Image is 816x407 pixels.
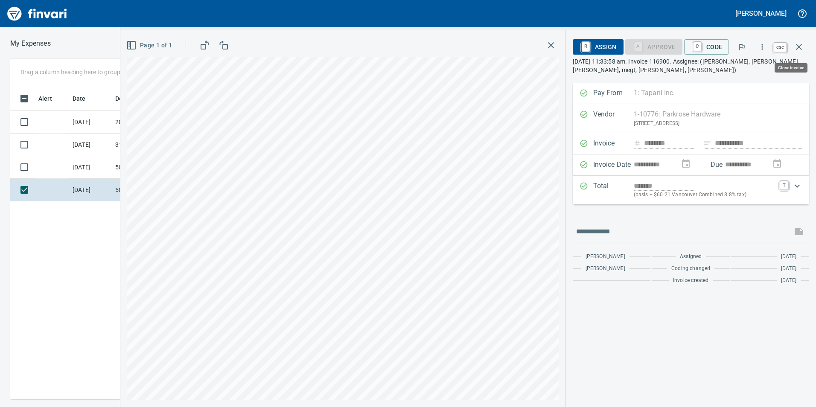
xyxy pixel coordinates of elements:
span: This records your message into the invoice and notifies anyone mentioned [789,221,809,242]
td: [DATE] [69,111,112,134]
span: Assign [580,40,617,54]
p: [DATE] 11:33:58 am. Invoice 116900. Assignee: ([PERSON_NAME], [PERSON_NAME], [PERSON_NAME], megt,... [573,57,810,74]
a: C [693,42,701,51]
a: R [582,42,590,51]
span: Page 1 of 1 [128,40,172,51]
p: Drag a column heading here to group the table [20,68,146,76]
td: [DATE] [69,179,112,201]
td: [DATE] [69,134,112,156]
span: [DATE] [781,265,796,273]
button: CCode [684,39,729,55]
span: Date [73,93,97,104]
p: Total [593,181,634,199]
td: 50.10967.65 [112,156,189,179]
button: Page 1 of 1 [125,38,175,53]
span: Description [115,93,147,104]
div: Expand [573,176,810,204]
td: 20.13226.65 [112,111,189,134]
span: Description [115,93,158,104]
button: Flag [732,38,751,56]
a: T [780,181,788,189]
nav: breadcrumb [10,38,51,49]
span: Alert [38,93,52,104]
img: Finvari [5,3,69,24]
span: [DATE] [781,253,796,261]
td: [DATE] [69,156,112,179]
h5: [PERSON_NAME] [735,9,787,18]
span: Assigned [680,253,702,261]
span: [PERSON_NAME] [586,265,625,273]
button: RAssign [573,39,624,55]
a: esc [774,43,787,52]
span: Coding changed [671,265,710,273]
span: Code [691,40,723,54]
div: Coding Required [625,43,682,50]
td: 50.10963.30 [112,179,189,201]
span: Invoice created [673,276,709,285]
span: Date [73,93,86,104]
p: My Expenses [10,38,51,49]
span: Alert [38,93,63,104]
p: (basis + $60.21 Vancouver Combined 8.8% tax) [634,191,775,199]
td: 31.1173.65 [112,134,189,156]
button: [PERSON_NAME] [733,7,789,20]
button: More [753,38,772,56]
span: [PERSON_NAME] [586,253,625,261]
span: [DATE] [781,276,796,285]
